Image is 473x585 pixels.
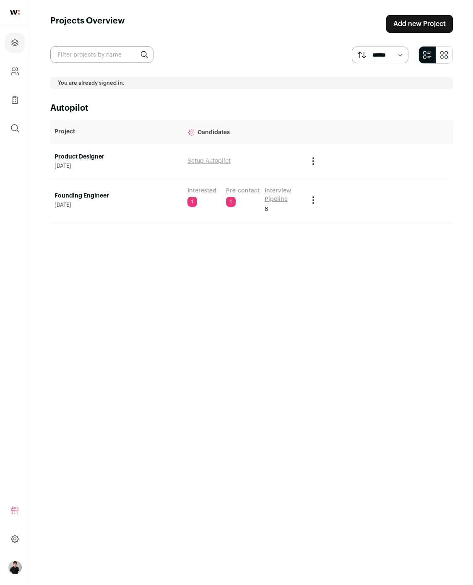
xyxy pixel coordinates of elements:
input: Filter projects by name [50,46,153,63]
span: [DATE] [55,163,179,169]
a: Projects [5,33,25,53]
a: Company Lists [5,90,25,110]
img: 19277569-medium_jpg [8,561,22,574]
a: Setup Autopilot [187,158,231,164]
img: wellfound-shorthand-0d5821cbd27db2630d0214b213865d53afaa358527fdda9d0ea32b1df1b89c2c.svg [10,10,20,15]
h1: Projects Overview [50,15,125,33]
button: Project Actions [308,156,318,166]
p: Candidates [187,123,300,140]
a: Add new Project [386,15,453,33]
a: Company and ATS Settings [5,61,25,81]
a: Founding Engineer [55,192,179,200]
a: Interview Pipeline [265,187,300,203]
a: Pre-contact [226,187,260,195]
span: 1 [226,197,236,207]
span: 1 [187,197,197,207]
a: Interested [187,187,216,195]
span: [DATE] [55,202,179,208]
p: You are already signed in. [58,80,445,86]
button: Open dropdown [8,561,22,574]
span: 8 [265,205,268,213]
h2: Autopilot [50,102,453,114]
a: Product Designer [55,153,179,161]
button: Project Actions [308,195,318,205]
p: Project [55,127,179,136]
